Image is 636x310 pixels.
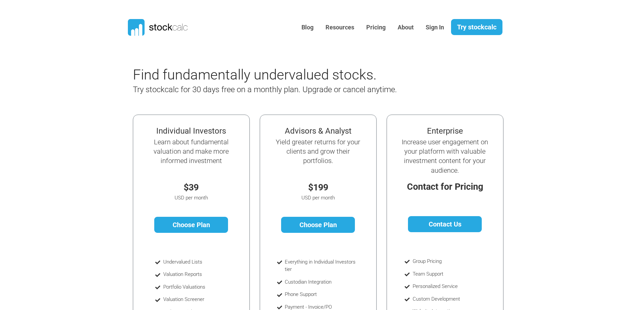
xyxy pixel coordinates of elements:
a: Sign In [421,19,449,36]
p: $39 [147,181,236,194]
li: Portfolio Valuations [163,283,230,291]
a: About [393,19,419,36]
h5: Learn about fundamental valuation and make more informed investment [147,137,236,166]
a: Try stockcalc [451,19,502,35]
p: USD per month [147,194,236,202]
li: Everything in Individual Investors tier [285,258,357,273]
a: Resources [321,19,359,36]
h5: Yield greater returns for your clients and grow their portfolios. [274,137,363,166]
li: Custom Development [413,295,483,303]
a: Contact Us [408,216,482,232]
a: Choose Plan [154,217,228,233]
li: Custodian Integration [285,278,357,286]
p: $199 [274,181,363,194]
p: USD per month [274,194,363,202]
a: Pricing [361,19,391,36]
li: Valuation Reports [163,271,230,278]
h4: Try stockcalc for 30 days free on a monthly plan. Upgrade or cancel anytime. [133,85,440,95]
li: Group Pricing [413,258,483,265]
h5: Increase user engagement on your platform with valuable investment content for your audience. [401,137,489,175]
li: Personalized Service [413,283,483,290]
li: Team Support [413,270,483,278]
p: Contact for Pricing [401,180,489,194]
li: Undervalued Lists [163,258,230,266]
li: Phone Support [285,291,357,298]
a: Choose Plan [281,217,355,233]
a: Blog [296,19,319,36]
li: Valuation Screener [163,296,230,303]
h4: Enterprise [401,126,489,136]
h4: Advisors & Analyst [274,126,363,136]
h4: Individual Investors [147,126,236,136]
h2: Find fundamentally undervalued stocks. [133,66,440,83]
